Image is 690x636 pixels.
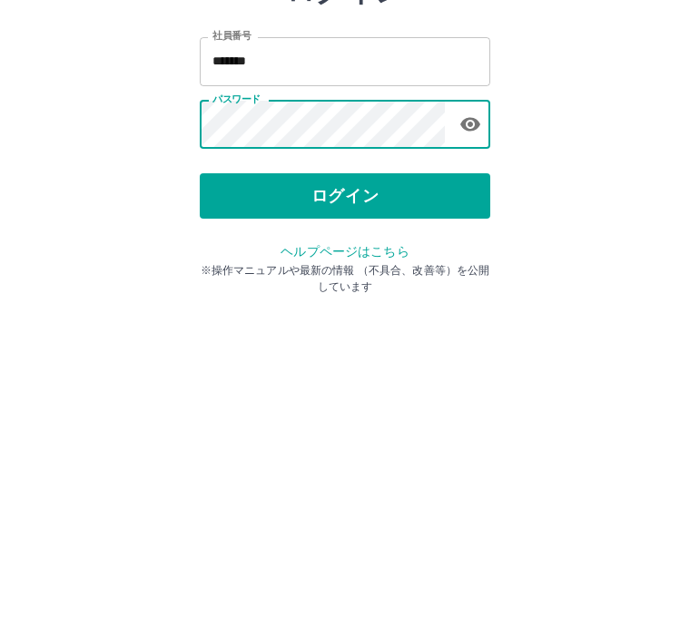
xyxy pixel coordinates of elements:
[200,403,490,435] p: ※操作マニュアルや最新の情報 （不具合、改善等）を公開しています
[200,314,490,359] button: ログイン
[212,233,261,247] label: パスワード
[212,170,251,183] label: 社員番号
[286,114,405,149] h2: ログイン
[281,385,409,399] a: ヘルプページはこちら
